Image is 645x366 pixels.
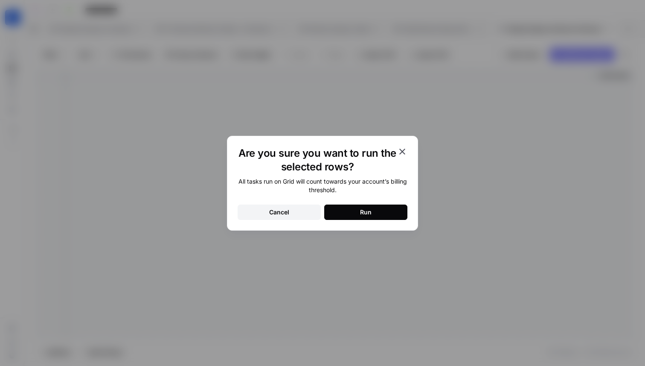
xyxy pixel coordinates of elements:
[238,205,321,220] button: Cancel
[238,177,407,194] div: All tasks run on Grid will count towards your account’s billing threshold.
[238,146,397,174] h1: Are you sure you want to run the selected rows?
[269,208,289,217] div: Cancel
[324,205,407,220] button: Run
[360,208,372,217] div: Run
